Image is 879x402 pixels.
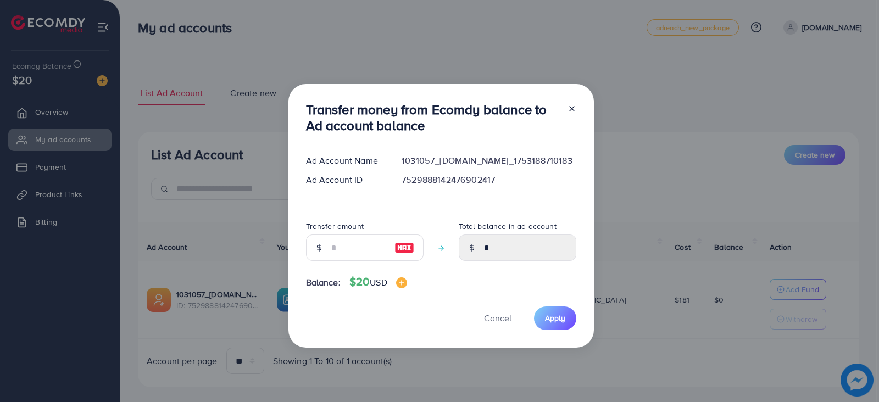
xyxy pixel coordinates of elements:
[306,102,559,133] h3: Transfer money from Ecomdy balance to Ad account balance
[370,276,387,288] span: USD
[394,241,414,254] img: image
[545,312,565,323] span: Apply
[297,154,393,167] div: Ad Account Name
[470,306,525,330] button: Cancel
[349,275,407,289] h4: $20
[396,277,407,288] img: image
[297,174,393,186] div: Ad Account ID
[306,221,364,232] label: Transfer amount
[393,174,585,186] div: 7529888142476902417
[306,276,341,289] span: Balance:
[484,312,511,324] span: Cancel
[459,221,557,232] label: Total balance in ad account
[393,154,585,167] div: 1031057_[DOMAIN_NAME]_1753188710183
[534,306,576,330] button: Apply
